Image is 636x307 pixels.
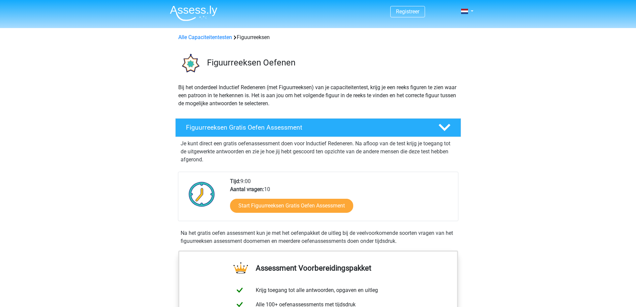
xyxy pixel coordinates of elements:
[185,177,219,211] img: Klok
[230,199,353,213] a: Start Figuurreeksen Gratis Oefen Assessment
[225,177,458,221] div: 9:00 10
[173,118,464,137] a: Figuurreeksen Gratis Oefen Assessment
[186,124,428,131] h4: Figuurreeksen Gratis Oefen Assessment
[181,140,456,164] p: Je kunt direct een gratis oefenassessment doen voor Inductief Redeneren. Na afloop van de test kr...
[207,57,456,68] h3: Figuurreeksen Oefenen
[176,49,204,78] img: figuurreeksen
[230,186,264,192] b: Aantal vragen:
[178,84,458,108] p: Bij het onderdeel Inductief Redeneren (met Figuurreeksen) van je capaciteitentest, krijg je een r...
[178,34,232,40] a: Alle Capaciteitentesten
[176,33,461,41] div: Figuurreeksen
[170,5,217,21] img: Assessly
[230,178,240,184] b: Tijd:
[396,8,419,15] a: Registreer
[178,229,458,245] div: Na het gratis oefen assessment kun je met het oefenpakket de uitleg bij de veelvoorkomende soorte...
